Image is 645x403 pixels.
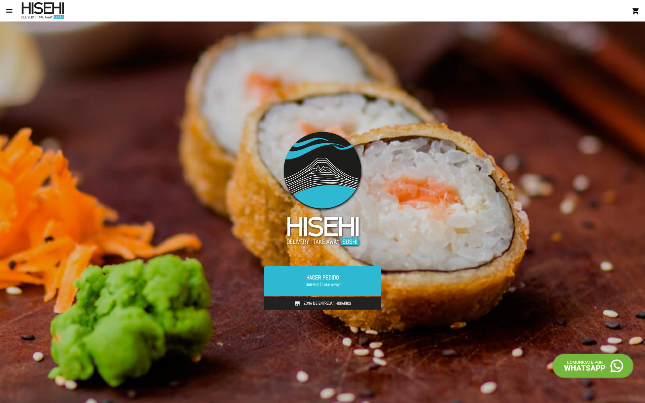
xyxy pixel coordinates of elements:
[632,7,640,15] mat-icon: shopping_cart
[264,266,381,296] a: Hacer Pedido
[5,7,13,15] mat-icon: menu
[551,352,635,379] img: call-whatsapp.png
[294,300,301,307] img: store.svg
[272,281,373,288] span: - Delivery | Take away -
[264,297,381,310] a: Zona de Entrega | Horarios
[277,125,368,253] img: logo-slider3.png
